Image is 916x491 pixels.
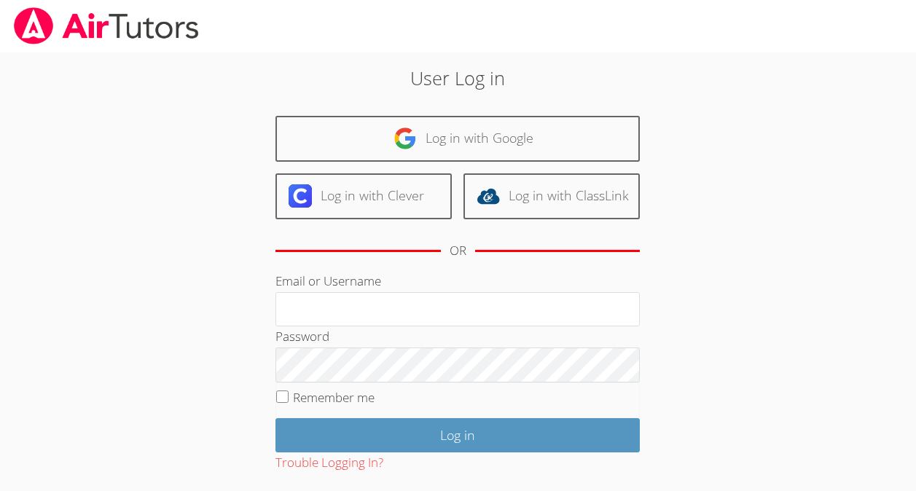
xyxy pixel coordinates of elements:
label: Remember me [293,389,375,406]
label: Email or Username [275,272,381,289]
img: google-logo-50288ca7cdecda66e5e0955fdab243c47b7ad437acaf1139b6f446037453330a.svg [394,127,417,150]
a: Log in with Clever [275,173,452,219]
a: Log in with Google [275,116,640,162]
h2: User Log in [211,64,705,92]
img: clever-logo-6eab21bc6e7a338710f1a6ff85c0baf02591cd810cc4098c63d3a4b26e2feb20.svg [289,184,312,208]
input: Log in [275,418,640,452]
div: OR [450,240,466,262]
img: airtutors_banner-c4298cdbf04f3fff15de1276eac7730deb9818008684d7c2e4769d2f7ddbe033.png [12,7,200,44]
button: Trouble Logging In? [275,452,383,474]
a: Log in with ClassLink [463,173,640,219]
label: Password [275,328,329,345]
img: classlink-logo-d6bb404cc1216ec64c9a2012d9dc4662098be43eaf13dc465df04b49fa7ab582.svg [477,184,500,208]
